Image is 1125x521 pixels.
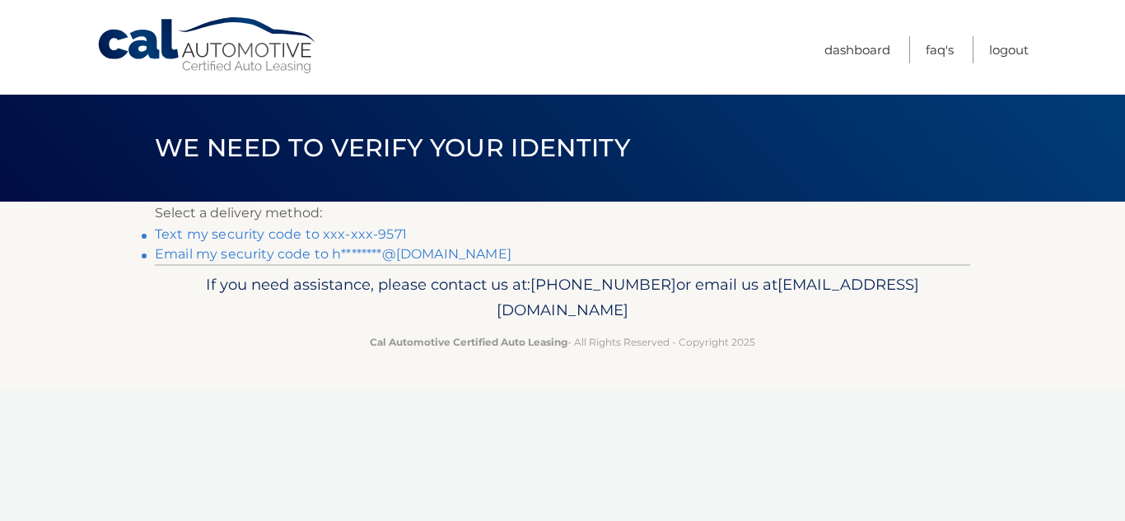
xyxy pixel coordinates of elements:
a: Cal Automotive [96,16,319,75]
a: Logout [989,36,1029,63]
p: Select a delivery method: [155,202,970,225]
a: Dashboard [824,36,890,63]
span: [PHONE_NUMBER] [530,275,676,294]
p: - All Rights Reserved - Copyright 2025 [166,333,959,351]
a: FAQ's [926,36,954,63]
p: If you need assistance, please contact us at: or email us at [166,272,959,324]
span: We need to verify your identity [155,133,630,163]
strong: Cal Automotive Certified Auto Leasing [370,336,567,348]
a: Text my security code to xxx-xxx-9571 [155,226,407,242]
a: Email my security code to h********@[DOMAIN_NAME] [155,246,511,262]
